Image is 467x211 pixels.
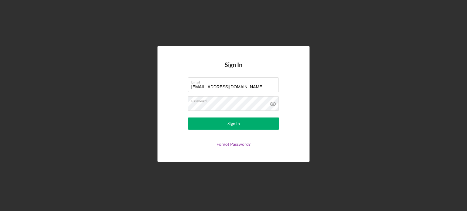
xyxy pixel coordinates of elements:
[227,117,240,130] div: Sign In
[191,97,279,103] label: Password
[191,78,279,84] label: Email
[188,117,279,130] button: Sign In
[225,61,242,77] h4: Sign In
[216,141,251,147] a: Forgot Password?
